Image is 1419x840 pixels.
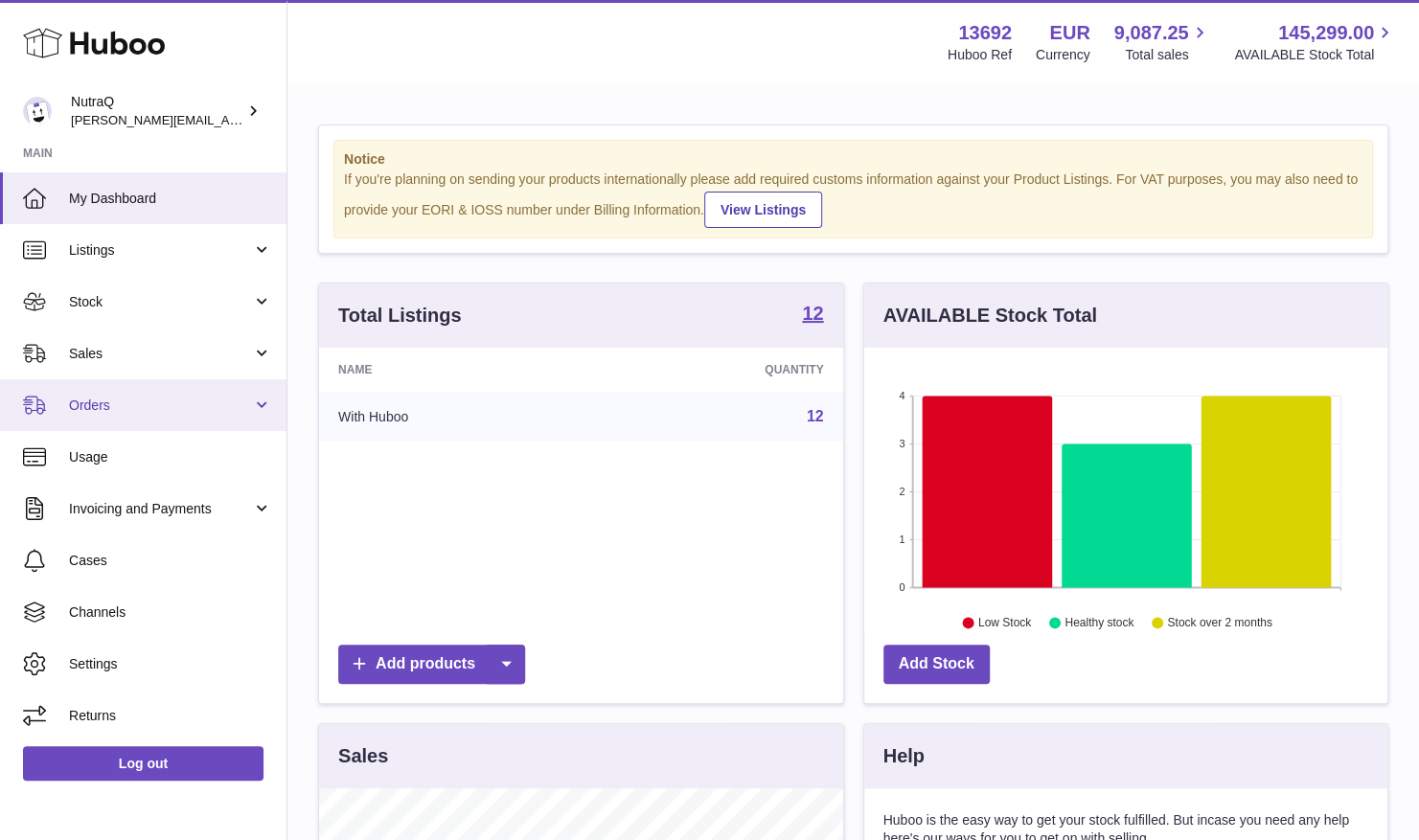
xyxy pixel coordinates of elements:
span: Sales [69,345,252,363]
th: Quantity [595,348,842,392]
td: With Huboo [319,392,595,442]
text: 2 [899,486,904,497]
text: 1 [899,534,904,545]
text: Stock over 2 months [1167,616,1271,629]
text: Low Stock [977,616,1031,629]
span: Usage [69,448,272,466]
th: Name [319,348,595,392]
strong: EUR [1049,20,1089,46]
a: Add Stock [883,645,990,684]
span: Total sales [1125,46,1210,64]
span: Settings [69,655,272,673]
span: 9,087.25 [1114,20,1189,46]
span: Returns [69,707,272,725]
text: Healthy stock [1064,616,1134,629]
h3: Total Listings [338,303,462,329]
a: 9,087.25 Total sales [1114,20,1211,64]
text: 0 [899,581,904,593]
div: If you're planning on sending your products internationally please add required customs informati... [344,170,1362,228]
img: vivek.pathiyath@nutraq.com [23,97,52,125]
span: [PERSON_NAME][EMAIL_ADDRESS][DOMAIN_NAME] [71,112,384,127]
span: Listings [69,241,252,260]
span: AVAILABLE Stock Total [1234,46,1396,64]
span: Channels [69,603,272,622]
a: 12 [807,408,824,424]
a: View Listings [704,192,822,228]
a: Log out [23,746,263,781]
strong: Notice [344,150,1362,169]
a: 12 [802,304,823,327]
span: Stock [69,293,252,311]
span: Orders [69,397,252,415]
h3: AVAILABLE Stock Total [883,303,1097,329]
div: NutraQ [71,93,243,129]
text: 3 [899,438,904,449]
h3: Help [883,743,925,769]
div: Huboo Ref [948,46,1012,64]
a: Add products [338,645,525,684]
text: 4 [899,390,904,401]
a: 145,299.00 AVAILABLE Stock Total [1234,20,1396,64]
span: 145,299.00 [1278,20,1374,46]
h3: Sales [338,743,388,769]
strong: 12 [802,304,823,323]
span: Cases [69,552,272,570]
div: Currency [1036,46,1090,64]
strong: 13692 [958,20,1012,46]
span: Invoicing and Payments [69,500,252,518]
span: My Dashboard [69,190,272,208]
